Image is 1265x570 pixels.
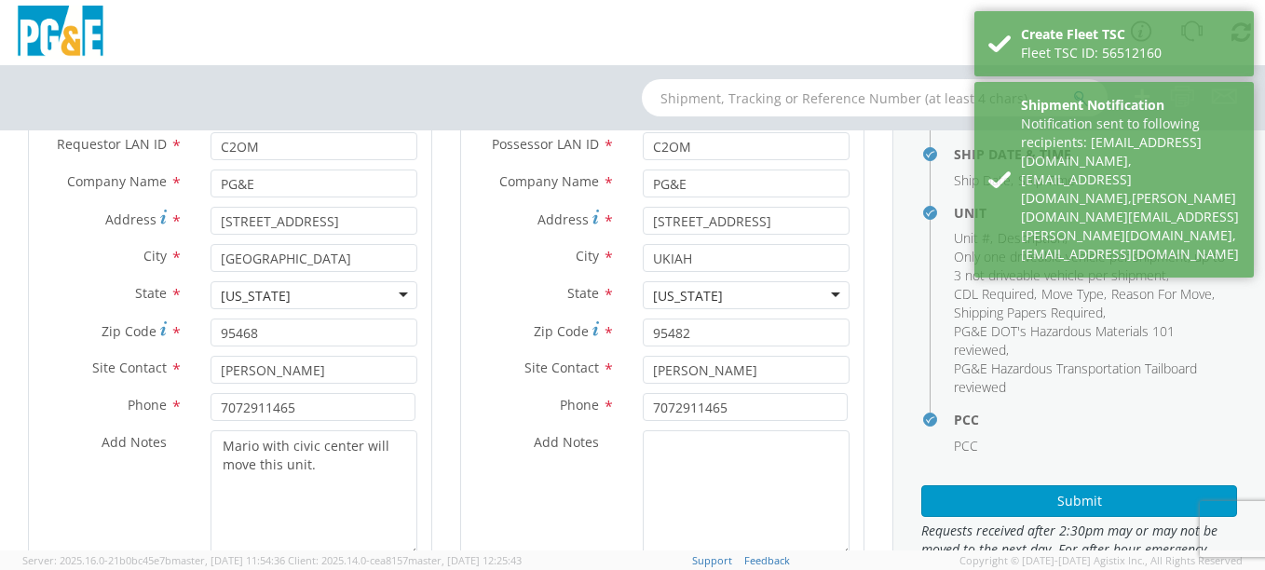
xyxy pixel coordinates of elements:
span: master, [DATE] 12:25:43 [408,553,522,567]
span: Only one driveable vehicle per shipment, up to 3 not driveable vehicle per shipment [954,248,1225,284]
h4: Unit [954,206,1237,220]
span: Shipping Papers Required [954,304,1103,321]
span: Server: 2025.16.0-21b0bc45e7b [22,553,285,567]
span: Add Notes [534,433,599,451]
li: , [954,322,1232,360]
span: Copyright © [DATE]-[DATE] Agistix Inc., All Rights Reserved [959,553,1243,568]
span: Address [537,210,589,228]
div: [US_STATE] [653,287,723,305]
h4: PCC [954,413,1237,427]
span: Zip Code [534,322,589,340]
span: Possessor LAN ID [492,135,599,153]
span: Site Contact [524,359,599,376]
a: Feedback [744,553,790,567]
span: Reason For Move [1111,285,1212,303]
span: State [567,284,599,302]
span: Add Notes [102,433,167,451]
li: , [954,229,993,248]
span: Move Type [1041,285,1104,303]
span: Ship Date [954,171,1011,189]
span: City [576,247,599,265]
span: Address [105,210,156,228]
span: Unit # [954,229,990,247]
span: PG&E DOT's Hazardous Materials 101 reviewed [954,322,1175,359]
span: Phone [560,396,599,414]
li: , [954,304,1106,322]
span: Requestor LAN ID [57,135,167,153]
span: Phone [128,396,167,414]
li: , [1041,285,1107,304]
span: CDL Required [954,285,1034,303]
span: master, [DATE] 11:54:36 [171,553,285,567]
span: Site Contact [92,359,167,376]
div: Notification sent to following recipients: [EMAIL_ADDRESS][DOMAIN_NAME],[EMAIL_ADDRESS][DOMAIN_NA... [1021,115,1240,264]
img: pge-logo-06675f144f4cfa6a6814.png [14,6,107,61]
h4: Ship Date & Time [954,147,1237,161]
li: , [954,248,1232,285]
input: Shipment, Tracking or Reference Number (at least 4 chars) [642,79,1108,116]
li: , [954,285,1037,304]
a: Support [692,553,732,567]
span: PCC [954,437,978,455]
li: , [954,171,1013,190]
div: [US_STATE] [221,287,291,305]
span: PG&E Hazardous Transportation Tailboard reviewed [954,360,1197,396]
div: Shipment Notification [1021,96,1240,115]
li: , [1111,285,1215,304]
span: Zip Code [102,322,156,340]
span: Company Name [499,172,599,190]
button: Submit [921,485,1237,517]
span: Client: 2025.14.0-cea8157 [288,553,522,567]
div: Fleet TSC ID: 56512160 [1021,44,1240,62]
span: City [143,247,167,265]
div: Create Fleet TSC [1021,25,1240,44]
span: Company Name [67,172,167,190]
span: State [135,284,167,302]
